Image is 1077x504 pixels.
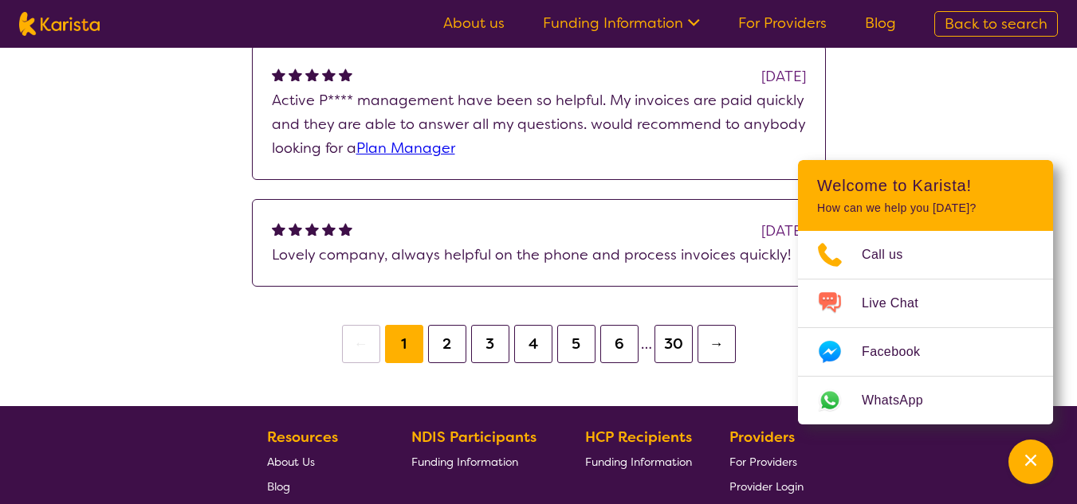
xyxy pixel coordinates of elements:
button: Channel Menu [1008,440,1053,484]
span: Funding Information [585,455,692,469]
a: Plan Manager [356,139,455,158]
button: → [698,325,736,363]
span: WhatsApp [862,389,942,412]
div: Channel Menu [798,160,1053,424]
button: 3 [471,325,509,363]
img: fullstar [289,222,302,236]
img: fullstar [339,222,352,236]
img: fullstar [305,222,319,236]
img: fullstar [305,68,319,81]
a: About us [443,14,505,33]
img: fullstar [322,68,336,81]
img: fullstar [322,222,336,236]
b: Resources [267,428,338,447]
a: Web link opens in a new tab. [798,377,1053,424]
button: 2 [428,325,466,363]
img: fullstar [272,222,285,236]
span: … [641,334,652,354]
span: About Us [267,455,315,469]
a: Back to search [934,11,1058,37]
h2: Welcome to Karista! [817,176,1034,195]
span: For Providers [729,455,797,469]
button: 5 [557,325,595,363]
span: Provider Login [729,479,804,494]
span: Live Chat [862,291,937,315]
a: Blog [267,474,374,498]
button: 6 [600,325,639,363]
ul: Choose channel [798,231,1053,424]
span: Back to search [945,14,1048,33]
b: Providers [729,428,795,447]
p: Lovely company, always helpful on the phone and process invoices quickly! [272,243,806,267]
a: Funding Information [411,449,548,474]
a: Blog [865,14,896,33]
img: fullstar [289,68,302,81]
div: [DATE] [761,64,806,88]
span: Facebook [862,340,939,364]
img: fullstar [339,68,352,81]
p: Active P**** management have been so helpful. My invoices are paid quickly and they are able to a... [272,88,806,160]
button: ← [342,325,380,363]
span: Funding Information [411,455,518,469]
b: HCP Recipients [585,428,692,447]
a: For Providers [738,14,827,33]
span: Call us [862,243,922,267]
img: Karista logo [19,12,100,36]
a: Funding Information [543,14,700,33]
b: NDIS Participants [411,428,537,447]
a: Funding Information [585,449,692,474]
button: 4 [514,325,552,363]
p: How can we help you [DATE]? [817,201,1034,215]
div: [DATE] [761,219,806,243]
img: fullstar [272,68,285,81]
span: Blog [267,479,290,494]
button: 1 [385,325,423,363]
a: Provider Login [729,474,804,498]
a: About Us [267,449,374,474]
button: 30 [654,325,693,363]
a: For Providers [729,449,804,474]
